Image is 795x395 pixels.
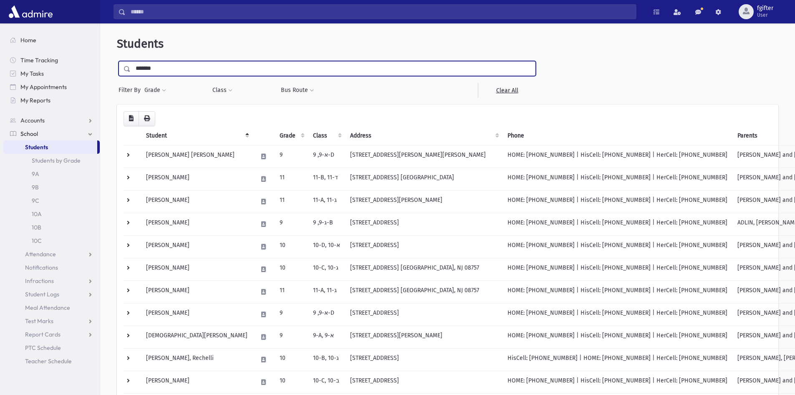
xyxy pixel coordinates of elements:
[308,190,345,213] td: 11-A, 11-ג
[141,303,252,326] td: [PERSON_NAME]
[20,97,50,104] span: My Reports
[308,303,345,326] td: א-9, 9-D
[139,111,155,126] button: Print
[3,288,100,301] a: Student Logs
[345,258,502,280] td: [STREET_ADDRESS] [GEOGRAPHIC_DATA], NJ 08757
[502,145,732,168] td: HOME: [PHONE_NUMBER] | HisCell: [PHONE_NUMBER] | HerCell: [PHONE_NUMBER]
[25,357,72,365] span: Teacher Schedule
[25,277,54,285] span: Infractions
[144,83,167,98] button: Grade
[141,126,252,145] th: Student: activate to sort column descending
[275,213,308,235] td: 9
[3,261,100,274] a: Notifications
[502,326,732,348] td: HOME: [PHONE_NUMBER] | HisCell: [PHONE_NUMBER] | HerCell: [PHONE_NUMBER]
[345,303,502,326] td: [STREET_ADDRESS]
[20,117,45,124] span: Accounts
[3,207,100,221] a: 10A
[345,326,502,348] td: [STREET_ADDRESS][PERSON_NAME]
[345,235,502,258] td: [STREET_ADDRESS]
[275,235,308,258] td: 10
[308,280,345,303] td: 11-A, 11-ג
[141,280,252,303] td: [PERSON_NAME]
[3,154,100,167] a: Students by Grade
[3,341,100,354] a: PTC Schedule
[3,33,100,47] a: Home
[25,344,61,352] span: PTC Schedule
[3,274,100,288] a: Infractions
[275,190,308,213] td: 11
[275,348,308,371] td: 10
[308,126,345,145] th: Class: activate to sort column ascending
[3,114,100,127] a: Accounts
[308,258,345,280] td: 10-C, 10-ג
[25,264,58,271] span: Notifications
[275,168,308,190] td: 11
[275,126,308,145] th: Grade: activate to sort column ascending
[141,145,252,168] td: [PERSON_NAME] [PERSON_NAME]
[502,258,732,280] td: HOME: [PHONE_NUMBER] | HisCell: [PHONE_NUMBER] | HerCell: [PHONE_NUMBER]
[3,314,100,328] a: Test Marks
[502,348,732,371] td: HisCell: [PHONE_NUMBER] | HOME: [PHONE_NUMBER] | HerCell: [PHONE_NUMBER]
[25,250,56,258] span: Attendance
[126,4,636,19] input: Search
[141,235,252,258] td: [PERSON_NAME]
[3,247,100,261] a: Attendance
[3,67,100,80] a: My Tasks
[141,348,252,371] td: [PERSON_NAME], Rechelli
[308,235,345,258] td: 10-D, 10-א
[275,145,308,168] td: 9
[502,303,732,326] td: HOME: [PHONE_NUMBER] | HisCell: [PHONE_NUMBER] | HerCell: [PHONE_NUMBER]
[141,371,252,393] td: [PERSON_NAME]
[3,140,97,154] a: Students
[3,181,100,194] a: 9B
[345,371,502,393] td: [STREET_ADDRESS]
[308,145,345,168] td: א-9, 9-D
[345,348,502,371] td: [STREET_ADDRESS]
[275,326,308,348] td: 9
[3,301,100,314] a: Meal Attendance
[20,83,67,91] span: My Appointments
[3,194,100,207] a: 9C
[308,348,345,371] td: 10-B, 10-ג
[345,190,502,213] td: [STREET_ADDRESS][PERSON_NAME]
[141,326,252,348] td: [DEMOGRAPHIC_DATA][PERSON_NAME]
[117,37,164,51] span: Students
[25,143,48,151] span: Students
[124,111,139,126] button: CSV
[478,83,536,98] a: Clear All
[308,168,345,190] td: 11-B, 11-ד
[345,126,502,145] th: Address: activate to sort column ascending
[345,213,502,235] td: [STREET_ADDRESS]
[3,328,100,341] a: Report Cards
[275,371,308,393] td: 10
[275,280,308,303] td: 11
[3,127,100,140] a: School
[3,234,100,247] a: 10C
[141,168,252,190] td: [PERSON_NAME]
[308,213,345,235] td: ג-9, 9-B
[275,258,308,280] td: 10
[502,371,732,393] td: HOME: [PHONE_NUMBER] | HisCell: [PHONE_NUMBER] | HerCell: [PHONE_NUMBER]
[25,331,61,338] span: Report Cards
[3,221,100,234] a: 10B
[25,291,59,298] span: Student Logs
[20,70,44,77] span: My Tasks
[502,168,732,190] td: HOME: [PHONE_NUMBER] | HisCell: [PHONE_NUMBER] | HerCell: [PHONE_NUMBER]
[3,167,100,181] a: 9A
[308,326,345,348] td: 9-A, א-9
[275,303,308,326] td: 9
[757,12,773,18] span: User
[502,235,732,258] td: HOME: [PHONE_NUMBER] | HisCell: [PHONE_NUMBER] | HerCell: [PHONE_NUMBER]
[119,86,144,94] span: Filter By
[502,126,732,145] th: Phone
[20,36,36,44] span: Home
[502,190,732,213] td: HOME: [PHONE_NUMBER] | HisCell: [PHONE_NUMBER] | HerCell: [PHONE_NUMBER]
[141,190,252,213] td: [PERSON_NAME]
[502,213,732,235] td: HOME: [PHONE_NUMBER] | HisCell: [PHONE_NUMBER] | HerCell: [PHONE_NUMBER]
[25,304,70,311] span: Meal Attendance
[3,80,100,94] a: My Appointments
[3,54,100,67] a: Time Tracking
[25,317,53,325] span: Test Marks
[141,258,252,280] td: [PERSON_NAME]
[502,280,732,303] td: HOME: [PHONE_NUMBER] | HisCell: [PHONE_NUMBER] | HerCell: [PHONE_NUMBER]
